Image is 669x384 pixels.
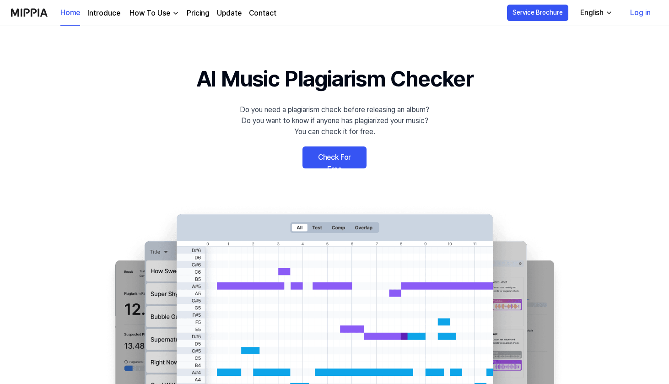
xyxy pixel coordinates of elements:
img: down [172,10,179,17]
button: Service Brochure [507,5,568,21]
a: Home [60,0,80,26]
button: How To Use [128,8,179,19]
div: English [578,7,605,18]
a: Contact [249,8,276,19]
h1: AI Music Plagiarism Checker [196,62,473,95]
a: Update [217,8,242,19]
div: How To Use [128,8,172,19]
a: Pricing [187,8,210,19]
div: Do you need a plagiarism check before releasing an album? Do you want to know if anyone has plagi... [240,104,429,137]
a: Check For Free [302,146,367,168]
a: Introduce [87,8,120,19]
button: English [573,4,618,22]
